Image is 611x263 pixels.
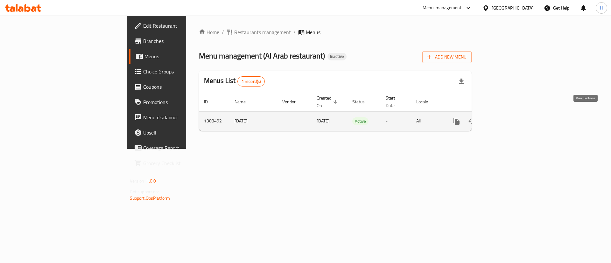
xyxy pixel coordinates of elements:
a: Branches [129,33,229,49]
span: Grocery Checklist [143,159,224,167]
span: Branches [143,37,224,45]
span: Status [352,98,373,106]
a: Choice Groups [129,64,229,79]
table: enhanced table [199,92,515,131]
span: Menus [144,52,224,60]
span: Menus [306,28,320,36]
button: Change Status [464,114,480,129]
div: Menu-management [423,4,462,12]
span: 1.0.0 [146,177,156,185]
span: Version: [130,177,145,185]
span: Start Date [386,94,404,109]
span: Active [352,118,369,125]
h2: Menus List [204,76,265,87]
li: / [293,28,296,36]
span: [DATE] [317,117,330,125]
span: Menu disclaimer [143,114,224,121]
a: Menu disclaimer [129,110,229,125]
a: Edit Restaurant [129,18,229,33]
a: Promotions [129,94,229,110]
a: Support.OpsPlatform [130,194,170,202]
span: Name [235,98,254,106]
a: Menus [129,49,229,64]
span: Choice Groups [143,68,224,75]
nav: breadcrumb [199,28,472,36]
span: Promotions [143,98,224,106]
div: Total records count [237,76,265,87]
span: Menu management ( Al Arab restaurant ) [199,49,325,63]
span: Inactive [327,54,347,59]
a: Coverage Report [129,140,229,156]
a: Coupons [129,79,229,94]
span: H [600,4,603,11]
span: Get support on: [130,188,159,196]
span: Upsell [143,129,224,136]
td: [DATE] [229,111,277,131]
button: Add New Menu [422,51,472,63]
th: Actions [444,92,515,112]
span: 1 record(s) [238,79,265,85]
div: [GEOGRAPHIC_DATA] [492,4,534,11]
span: Created On [317,94,340,109]
span: Add New Menu [427,53,467,61]
button: more [449,114,464,129]
span: Coupons [143,83,224,91]
span: Coverage Report [143,144,224,152]
span: Vendor [282,98,304,106]
a: Grocery Checklist [129,156,229,171]
div: Export file [454,74,469,89]
div: Active [352,117,369,125]
a: Upsell [129,125,229,140]
span: Edit Restaurant [143,22,224,30]
div: Inactive [327,53,347,60]
span: Locale [416,98,436,106]
span: Restaurants management [234,28,291,36]
a: Restaurants management [227,28,291,36]
td: All [411,111,444,131]
span: ID [204,98,216,106]
td: - [381,111,411,131]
